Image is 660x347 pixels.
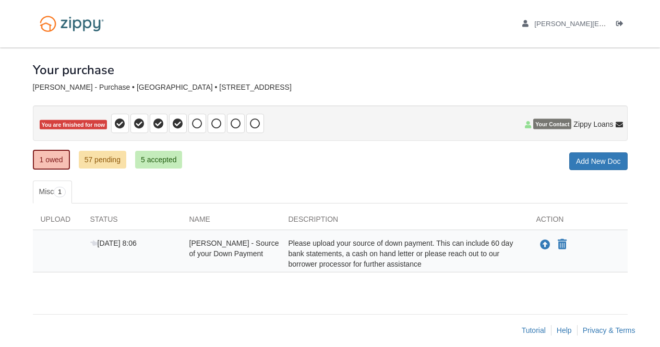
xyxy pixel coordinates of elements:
[33,181,72,204] a: Misc
[79,151,126,169] a: 57 pending
[529,214,628,230] div: Action
[557,326,572,334] a: Help
[583,326,635,334] a: Privacy & Terms
[54,187,66,197] span: 1
[40,120,107,130] span: You are finished for now
[33,150,70,170] a: 1 owed
[33,63,114,77] h1: Your purchase
[569,152,628,170] a: Add New Doc
[533,119,571,129] span: Your Contact
[189,239,279,258] span: [PERSON_NAME] - Source of your Down Payment
[573,119,613,129] span: Zippy Loans
[182,214,281,230] div: Name
[33,83,628,92] div: [PERSON_NAME] - Purchase • [GEOGRAPHIC_DATA] • [STREET_ADDRESS]
[522,326,546,334] a: Tutorial
[539,238,551,252] button: Upload Arron Perkins - Source of your Down Payment
[33,214,82,230] div: Upload
[135,151,183,169] a: 5 accepted
[281,214,529,230] div: Description
[557,238,568,251] button: Declare Arron Perkins - Source of your Down Payment not applicable
[82,214,182,230] div: Status
[281,238,529,269] div: Please upload your source of down payment. This can include 60 day bank statements, a cash on han...
[90,239,137,247] span: [DATE] 8:06
[616,20,628,30] a: Log out
[33,10,111,37] img: Logo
